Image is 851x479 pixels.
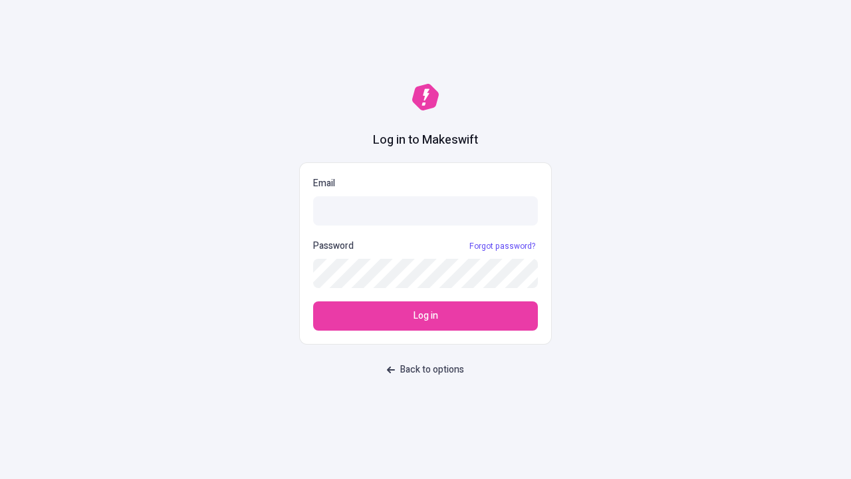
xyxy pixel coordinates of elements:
[379,358,472,382] button: Back to options
[313,301,538,331] button: Log in
[313,176,538,191] p: Email
[400,363,464,377] span: Back to options
[373,132,478,149] h1: Log in to Makeswift
[313,239,354,253] p: Password
[414,309,438,323] span: Log in
[313,196,538,226] input: Email
[467,241,538,251] a: Forgot password?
